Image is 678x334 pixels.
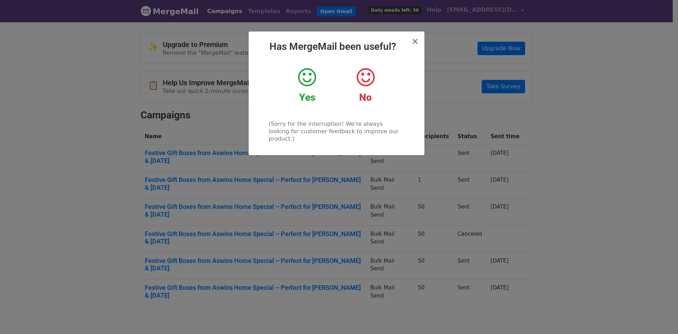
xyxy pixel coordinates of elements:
h2: Has MergeMail been useful? [254,41,419,53]
p: (Sorry for the interruption! We're always looking for customer feedback to improve our product.) [269,120,404,142]
a: Yes [283,67,331,104]
span: × [411,36,418,46]
strong: No [359,92,372,103]
a: No [341,67,389,104]
strong: Yes [299,92,315,103]
button: Close [411,37,418,46]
